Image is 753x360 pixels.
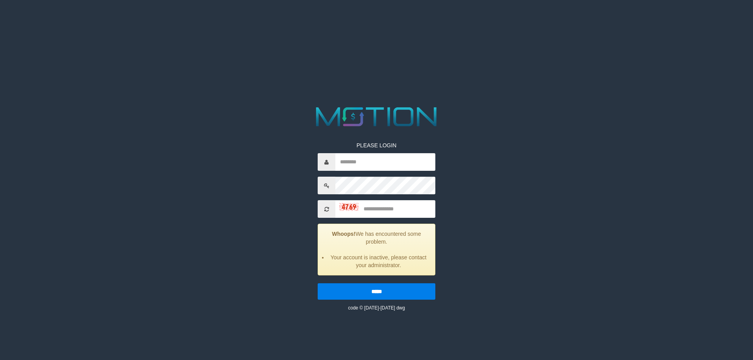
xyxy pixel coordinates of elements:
[318,141,435,149] p: PLEASE LOGIN
[348,305,405,311] small: code © [DATE]-[DATE] dwg
[311,104,442,130] img: MOTION_logo.png
[318,224,435,275] div: We has encountered some problem.
[339,203,359,211] img: captcha
[328,253,429,269] li: Your account is inactive, please contact your administrator.
[332,231,356,237] strong: Whoops!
